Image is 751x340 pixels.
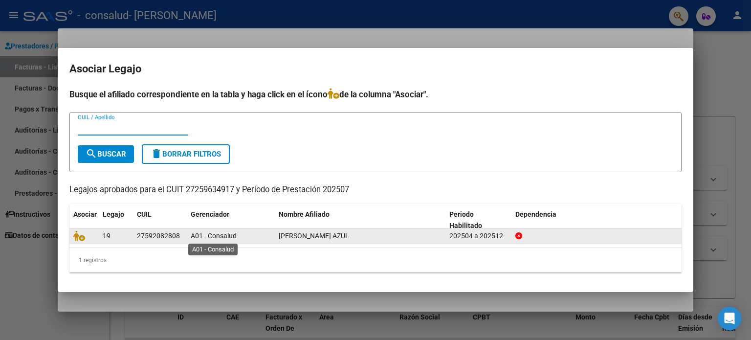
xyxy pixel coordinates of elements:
span: CUIL [137,210,152,218]
span: Borrar Filtros [151,150,221,159]
div: 202504 a 202512 [449,230,508,242]
h4: Busque el afiliado correspondiente en la tabla y haga click en el ícono de la columna "Asociar". [69,88,682,101]
span: A01 - Consalud [191,232,237,240]
mat-icon: search [86,148,97,159]
span: Buscar [86,150,126,159]
div: Open Intercom Messenger [718,307,741,330]
datatable-header-cell: CUIL [133,204,187,236]
datatable-header-cell: Dependencia [511,204,682,236]
span: Legajo [103,210,124,218]
mat-icon: delete [151,148,162,159]
span: ANZUATE CLOE AZUL [279,232,349,240]
div: 27592082808 [137,230,180,242]
span: Periodo Habilitado [449,210,482,229]
span: Dependencia [515,210,556,218]
datatable-header-cell: Periodo Habilitado [445,204,511,236]
span: Asociar [73,210,97,218]
datatable-header-cell: Gerenciador [187,204,275,236]
datatable-header-cell: Asociar [69,204,99,236]
datatable-header-cell: Nombre Afiliado [275,204,445,236]
button: Borrar Filtros [142,144,230,164]
span: Gerenciador [191,210,229,218]
datatable-header-cell: Legajo [99,204,133,236]
p: Legajos aprobados para el CUIT 27259634917 y Período de Prestación 202507 [69,184,682,196]
h2: Asociar Legajo [69,60,682,78]
span: Nombre Afiliado [279,210,330,218]
button: Buscar [78,145,134,163]
span: 19 [103,232,110,240]
div: 1 registros [69,248,682,272]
